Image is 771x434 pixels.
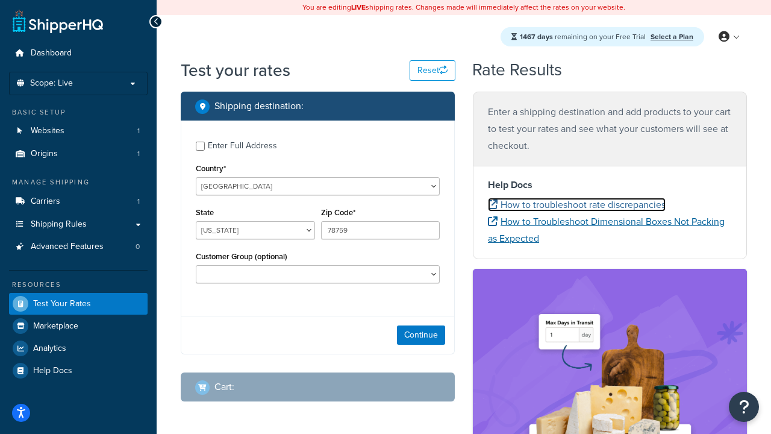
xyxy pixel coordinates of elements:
[9,293,148,315] a: Test Your Rates
[351,2,366,13] b: LIVE
[9,120,148,142] a: Websites1
[9,360,148,382] a: Help Docs
[31,126,64,136] span: Websites
[488,215,725,245] a: How to Troubleshoot Dimensional Boxes Not Packing as Expected
[31,242,104,252] span: Advanced Features
[9,42,148,64] a: Dashboard
[488,198,666,212] a: How to troubleshoot rate discrepancies
[9,177,148,187] div: Manage Shipping
[9,338,148,359] a: Analytics
[33,344,66,354] span: Analytics
[397,325,445,345] button: Continue
[214,101,304,112] h2: Shipping destination :
[9,280,148,290] div: Resources
[137,126,140,136] span: 1
[31,48,72,58] span: Dashboard
[9,143,148,165] a: Origins1
[488,104,732,154] p: Enter a shipping destination and add products to your cart to test your rates and see what your c...
[651,31,693,42] a: Select a Plan
[520,31,648,42] span: remaining on your Free Trial
[137,149,140,159] span: 1
[31,219,87,230] span: Shipping Rules
[9,190,148,213] li: Carriers
[472,61,562,80] h2: Rate Results
[196,252,287,261] label: Customer Group (optional)
[9,213,148,236] a: Shipping Rules
[9,120,148,142] li: Websites
[208,137,277,154] div: Enter Full Address
[410,60,455,81] button: Reset
[196,142,205,151] input: Enter Full Address
[181,58,290,82] h1: Test your rates
[9,190,148,213] a: Carriers1
[31,197,60,207] span: Carriers
[196,208,214,217] label: State
[321,208,355,217] label: Zip Code*
[196,164,226,173] label: Country*
[33,366,72,376] span: Help Docs
[9,315,148,337] a: Marketplace
[9,236,148,258] li: Advanced Features
[520,31,553,42] strong: 1467 days
[31,149,58,159] span: Origins
[9,107,148,118] div: Basic Setup
[30,78,73,89] span: Scope: Live
[33,321,78,332] span: Marketplace
[137,197,140,207] span: 1
[214,382,234,392] h2: Cart :
[729,392,759,422] button: Open Resource Center
[9,236,148,258] a: Advanced Features0
[9,143,148,165] li: Origins
[488,178,732,192] h4: Help Docs
[136,242,140,252] span: 0
[33,299,91,309] span: Test Your Rates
